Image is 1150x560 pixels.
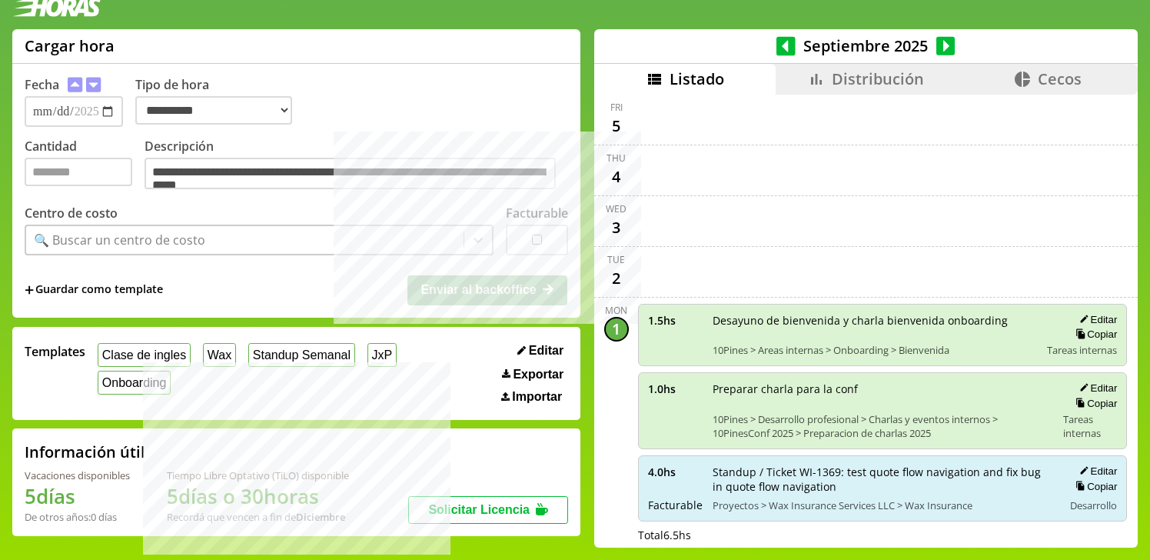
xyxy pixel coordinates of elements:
[513,368,563,382] span: Exportar
[25,158,132,186] input: Cantidad
[296,510,345,524] b: Diciembre
[135,96,292,125] select: Tipo de hora
[713,498,1053,512] span: Proyectos > Wax Insurance Services LLC > Wax Insurance
[25,205,118,222] label: Centro de costo
[34,232,205,248] div: 🔍 Buscar un centro de costo
[98,343,191,367] button: Clase de ingles
[605,304,627,317] div: Mon
[648,313,702,328] span: 1.5 hs
[638,528,1128,542] div: Total 6.5 hs
[25,76,59,93] label: Fecha
[1070,498,1117,512] span: Desarrollo
[1071,328,1117,341] button: Copiar
[248,343,355,367] button: Standup Semanal
[145,138,568,194] label: Descripción
[25,442,145,462] h2: Información útil
[713,412,1053,440] span: 10Pines > Desarrollo profesional > Charlas y eventos internos > 10PinesConf 2025 > Preparacion de...
[713,313,1037,328] span: Desayuno de bienvenida y charla bienvenida onboarding
[25,282,34,298] span: +
[796,35,936,56] span: Septiembre 2025
[98,371,171,395] button: Onboarding
[1063,412,1117,440] span: Tareas internas
[1075,465,1117,478] button: Editar
[606,202,627,215] div: Wed
[513,343,568,358] button: Editar
[145,158,556,190] textarea: Descripción
[594,95,1138,545] div: scrollable content
[610,101,623,114] div: Fri
[167,482,349,510] h1: 5 días o 30 horas
[1075,313,1117,326] button: Editar
[1047,343,1117,357] span: Tareas internas
[670,68,724,89] span: Listado
[512,390,562,404] span: Importar
[832,68,924,89] span: Distribución
[25,468,130,482] div: Vacaciones disponibles
[529,344,563,358] span: Editar
[1038,68,1082,89] span: Cecos
[203,343,236,367] button: Wax
[167,510,349,524] div: Recordá que vencen a fin de
[604,165,629,189] div: 4
[25,282,163,298] span: +Guardar como template
[428,503,530,516] span: Solicitar Licencia
[25,343,85,360] span: Templates
[604,114,629,138] div: 5
[135,76,304,127] label: Tipo de hora
[604,266,629,291] div: 2
[408,496,568,524] button: Solicitar Licencia
[713,382,1053,396] span: Preparar charla para la conf
[25,482,130,510] h1: 5 días
[607,152,626,165] div: Thu
[25,138,145,194] label: Cantidad
[648,382,702,396] span: 1.0 hs
[497,367,568,382] button: Exportar
[713,465,1053,494] span: Standup / Ticket WI-1369: test quote flow navigation and fix bug in quote flow navigation
[506,205,568,222] label: Facturable
[1075,382,1117,395] button: Editar
[25,35,115,56] h1: Cargar hora
[604,215,629,240] div: 3
[713,343,1037,357] span: 10Pines > Areas internas > Onboarding > Bienvenida
[367,343,397,367] button: JxP
[648,465,702,479] span: 4.0 hs
[167,468,349,482] div: Tiempo Libre Optativo (TiLO) disponible
[604,317,629,342] div: 1
[607,253,625,266] div: Tue
[25,510,130,524] div: De otros años: 0 días
[1071,480,1117,493] button: Copiar
[1071,397,1117,410] button: Copiar
[648,498,702,512] span: Facturable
